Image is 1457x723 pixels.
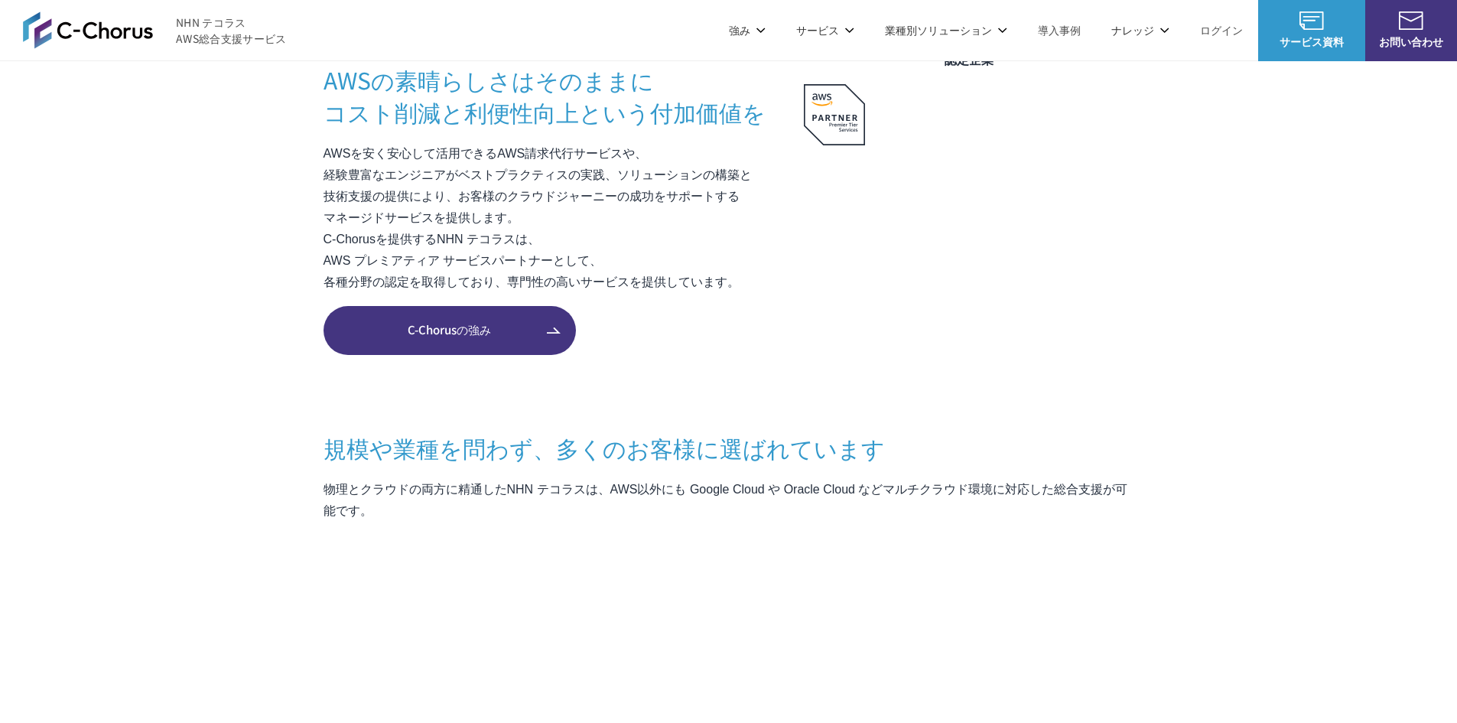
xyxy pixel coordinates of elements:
[324,321,576,339] span: C-Chorusの強み
[314,555,436,617] img: 住友生命保険相互
[451,555,574,617] img: フジモトHD
[1258,34,1365,50] span: サービス資料
[324,306,576,355] a: C-Chorusの強み
[252,632,375,693] img: ファンコミュニケーションズ
[23,11,287,48] a: AWS総合支援サービス C-Chorus NHN テコラスAWS総合支援サービス
[38,555,161,617] img: 三菱地所
[324,479,1134,522] p: 物理とクラウドの両方に精通したNHN テコラスは、AWS以外にも Google Cloud や Oracle Cloud などマルチクラウド環境に対応した総合支援が可能です。
[324,64,804,128] h3: AWSの素晴らしさはそのままに コスト削減と利便性向上という付加価値を
[1038,22,1081,38] a: 導入事例
[1002,555,1124,617] img: クリスピー・クリーム・ドーナツ
[324,143,804,293] p: AWSを安く安心して活用できるAWS請求代行サービスや、 経験豊富なエンジニアがベストプラクティスの実践、ソリューションの構築と 技術支援の提供により、お客様のクラウドジャーニーの成功をサポート...
[176,15,287,47] span: NHN テコラス AWS総合支援サービス
[1277,555,1400,617] img: まぐまぐ
[1078,631,1201,692] img: 慶應義塾
[885,22,1007,38] p: 業種別ソリューション
[803,632,925,693] img: 国境なき医師団
[1140,555,1262,616] img: 共同通信デジタル
[665,632,788,693] img: クリーク・アンド・リバー
[1399,11,1423,30] img: お問い合わせ
[1200,22,1243,38] a: ログイン
[23,11,153,48] img: AWS総合支援サービス C-Chorus
[1111,22,1169,38] p: ナレッジ
[796,22,854,38] p: サービス
[727,555,849,617] img: ヤマサ醤油
[324,432,1134,464] h3: 規模や業種を問わず、 多くのお客様に選ばれています
[864,555,987,617] img: 東京書籍
[589,555,711,617] img: エアトリ
[528,632,650,693] img: 世界貿易センタービルディング
[1216,631,1338,692] img: 早稲田大学
[390,632,512,693] img: エイチーム
[1365,34,1457,50] span: お問い合わせ
[1299,11,1324,30] img: AWS総合支援サービス C-Chorus サービス資料
[941,631,1063,692] img: 日本財団
[729,22,766,38] p: 強み
[115,632,237,693] img: スペースシャワー
[176,555,298,617] img: ミズノ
